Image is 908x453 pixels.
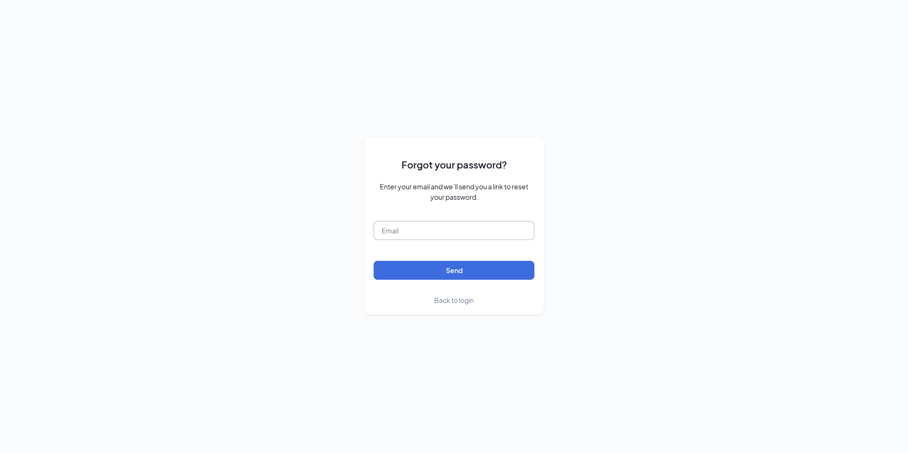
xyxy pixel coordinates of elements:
[434,296,474,304] span: Back to login
[374,221,534,240] input: Email
[374,181,534,202] span: Enter your email and we’ll send you a link to reset your password.
[434,295,474,305] a: Back to login
[374,261,534,280] button: Send
[402,157,507,172] span: Forgot your password?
